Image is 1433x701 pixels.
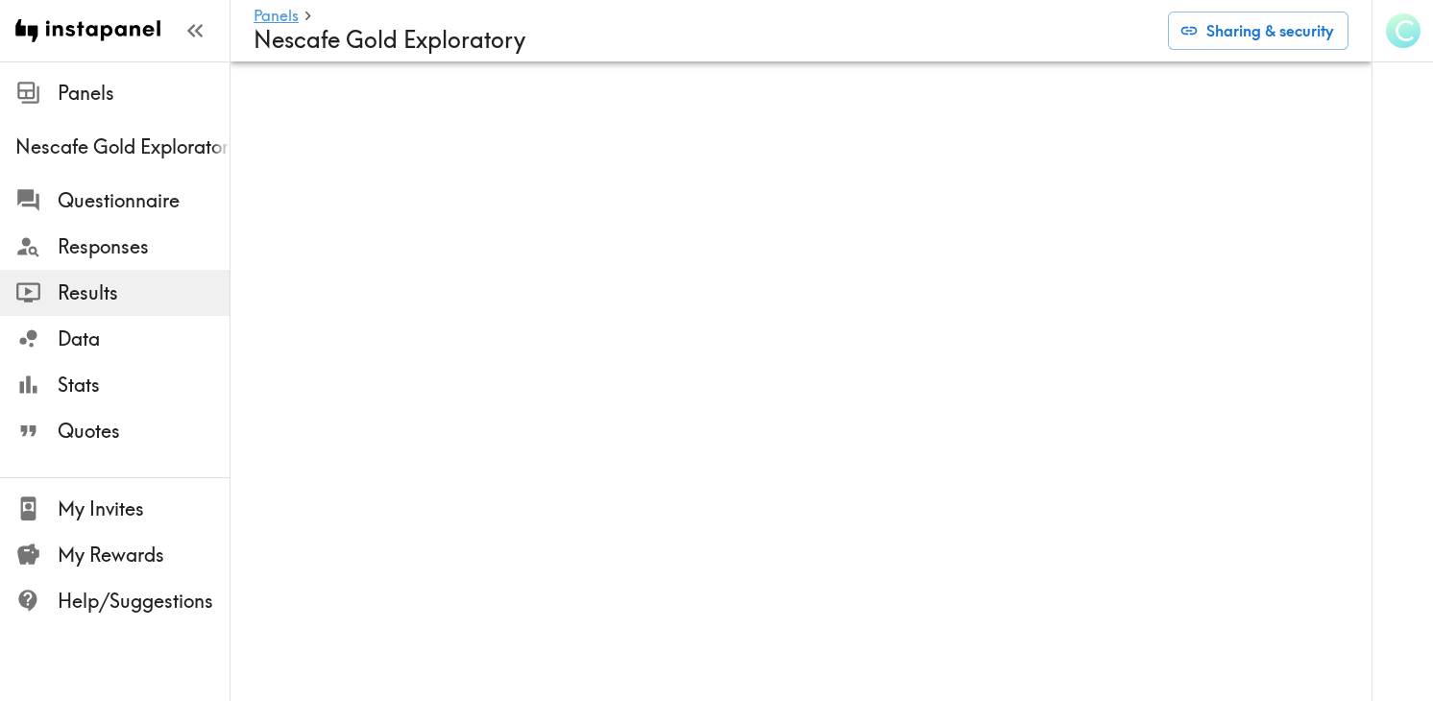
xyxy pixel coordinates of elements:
span: Questionnaire [58,187,230,214]
span: Data [58,326,230,352]
span: Quotes [58,418,230,445]
span: Help/Suggestions [58,588,230,615]
button: Sharing & security [1168,12,1348,50]
span: Nescafe Gold Exploratory [15,133,230,160]
h4: Nescafe Gold Exploratory [254,26,1153,54]
a: Panels [254,8,299,26]
span: Panels [58,80,230,107]
button: C [1384,12,1422,50]
span: Stats [58,372,230,399]
span: C [1395,14,1414,48]
span: My Invites [58,496,230,522]
span: Results [58,279,230,306]
span: My Rewards [58,542,230,568]
span: Responses [58,233,230,260]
